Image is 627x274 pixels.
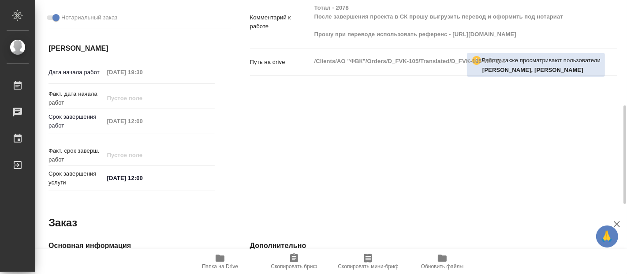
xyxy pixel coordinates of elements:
[338,263,398,270] span: Скопировать мини-бриф
[49,68,104,77] p: Дата начала работ
[405,249,479,274] button: Обновить файлы
[250,240,617,251] h4: Дополнительно
[49,169,104,187] p: Срок завершения услуги
[104,66,181,79] input: Пустое поле
[311,54,587,69] textarea: /Clients/АО "ФВК"/Orders/D_FVK-105/Translated/D_FVK-105-WK-004
[104,149,181,161] input: Пустое поле
[49,240,215,251] h4: Основная информация
[596,225,618,248] button: 🙏
[202,263,238,270] span: Папка на Drive
[183,249,257,274] button: Папка на Drive
[331,249,405,274] button: Скопировать мини-бриф
[104,115,181,128] input: Пустое поле
[104,92,181,105] input: Пустое поле
[49,216,77,230] h2: Заказ
[61,13,117,22] span: Нотариальный заказ
[311,0,587,42] textarea: Тотал - 2078 После завершения проекта в СК прошу выгрузить перевод и оформить под нотариат Прошу ...
[421,263,464,270] span: Обновить файлы
[49,90,104,107] p: Факт. дата начала работ
[49,113,104,130] p: Срок завершения работ
[49,146,104,164] p: Факт. срок заверш. работ
[271,263,317,270] span: Скопировать бриф
[104,172,181,184] input: ✎ Введи что-нибудь
[600,227,615,246] span: 🙏
[250,13,311,31] p: Комментарий к работе
[257,249,331,274] button: Скопировать бриф
[49,43,215,54] h4: [PERSON_NAME]
[250,58,311,67] p: Путь на drive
